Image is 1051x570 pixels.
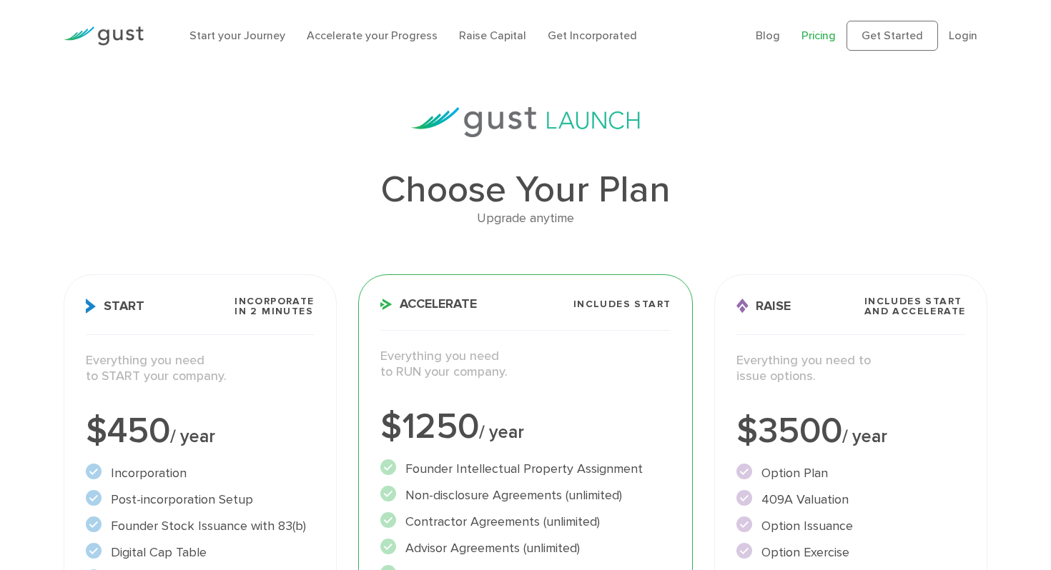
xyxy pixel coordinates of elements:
div: Upgrade anytime [64,209,988,229]
span: / year [170,426,215,447]
span: Accelerate [380,298,477,311]
li: Option Issuance [736,516,965,536]
span: Includes START and ACCELERATE [864,296,966,316]
li: Option Plan [736,464,965,483]
span: Includes START [573,299,671,309]
div: $450 [86,414,315,449]
li: Contractor Agreements (unlimited) [380,512,671,531]
img: Accelerate Icon [380,299,393,310]
a: Start your Journey [189,29,285,42]
li: Option Exercise [736,543,965,562]
h1: Choose Your Plan [64,171,988,209]
li: Founder Stock Issuance with 83(b) [86,516,315,536]
img: Raise Icon [736,299,749,314]
a: Get Started [847,21,938,51]
a: Accelerate your Progress [307,29,438,42]
img: gust-launch-logos.svg [411,107,640,137]
span: / year [479,421,524,443]
li: Non-disclosure Agreements (unlimited) [380,486,671,505]
span: Raise [736,299,791,314]
li: 409A Valuation [736,490,965,509]
p: Everything you need to START your company. [86,353,315,385]
span: Start [86,299,144,314]
a: Blog [756,29,780,42]
img: Gust Logo [64,26,144,46]
img: Start Icon X2 [86,299,97,314]
li: Founder Intellectual Property Assignment [380,459,671,479]
li: Incorporation [86,464,315,483]
li: Post-incorporation Setup [86,490,315,509]
a: Get Incorporated [548,29,637,42]
div: $3500 [736,414,965,449]
li: Advisor Agreements (unlimited) [380,539,671,558]
p: Everything you need to issue options. [736,353,965,385]
a: Raise Capital [459,29,526,42]
a: Pricing [801,29,836,42]
span: / year [842,426,887,447]
p: Everything you need to RUN your company. [380,349,671,381]
li: Digital Cap Table [86,543,315,562]
a: Login [949,29,977,42]
span: Incorporate in 2 Minutes [235,296,314,316]
div: $1250 [380,409,671,445]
